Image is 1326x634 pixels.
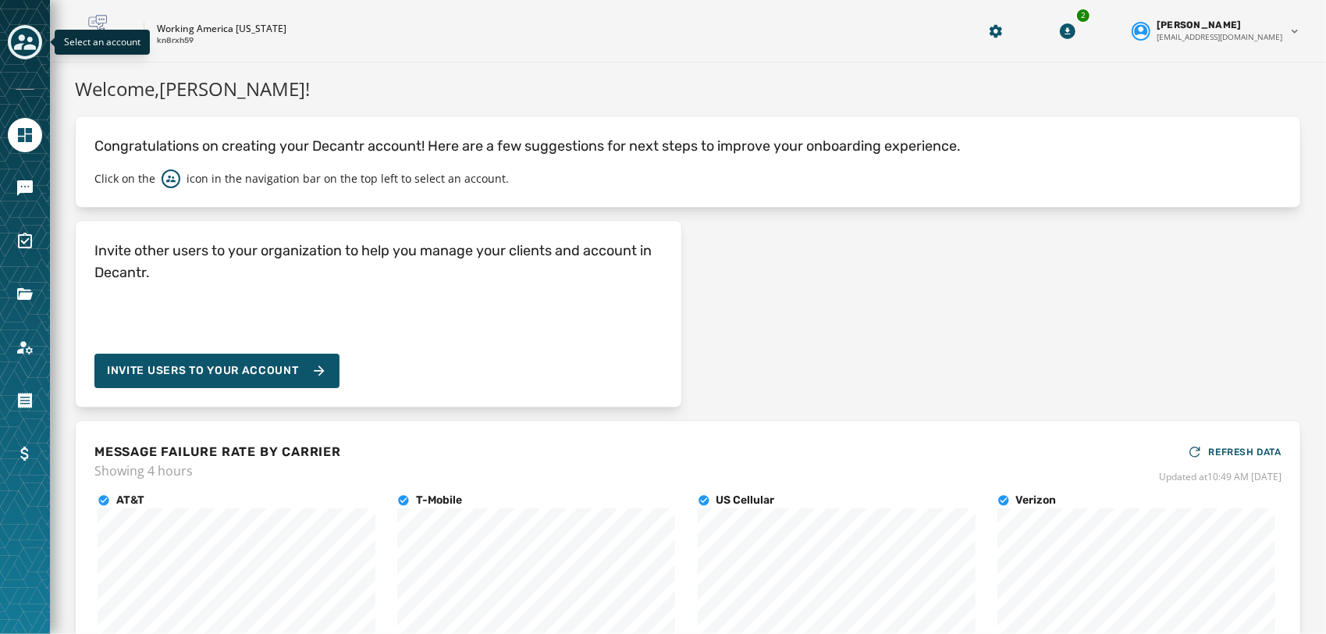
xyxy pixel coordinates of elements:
span: Select an account [64,35,140,48]
span: [EMAIL_ADDRESS][DOMAIN_NAME] [1157,31,1282,43]
h1: Welcome, [PERSON_NAME] ! [75,75,1301,103]
p: Working America [US_STATE] [157,23,286,35]
span: Showing 4 hours [94,461,341,480]
h4: AT&T [116,493,144,508]
div: 2 [1075,8,1091,23]
h4: MESSAGE FAILURE RATE BY CARRIER [94,443,341,461]
button: User settings [1125,12,1307,49]
a: Navigate to Files [8,277,42,312]
button: Toggle account select drawer [8,25,42,59]
p: Congratulations on creating your Decantr account! Here are a few suggestions for next steps to im... [94,135,1282,157]
button: REFRESH DATA [1187,440,1282,465]
button: Manage global settings [982,17,1010,45]
span: Invite Users to your account [107,363,299,379]
button: Download Menu [1054,17,1082,45]
p: Click on the [94,171,155,187]
a: Navigate to Orders [8,383,42,418]
span: [PERSON_NAME] [1157,19,1242,31]
p: icon in the navigation bar on the top left to select an account. [187,171,509,187]
a: Navigate to Home [8,118,42,152]
span: Updated at 10:49 AM [DATE] [1159,471,1282,483]
a: Navigate to Billing [8,436,42,471]
a: Navigate to Account [8,330,42,365]
button: Invite Users to your account [94,354,339,388]
p: kn8rxh59 [157,35,194,47]
a: Navigate to Messaging [8,171,42,205]
h4: Verizon [1016,493,1057,508]
a: Navigate to Surveys [8,224,42,258]
span: REFRESH DATA [1209,446,1282,458]
h4: Invite other users to your organization to help you manage your clients and account in Decantr. [94,240,663,283]
h4: US Cellular [716,493,775,508]
h4: T-Mobile [416,493,462,508]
